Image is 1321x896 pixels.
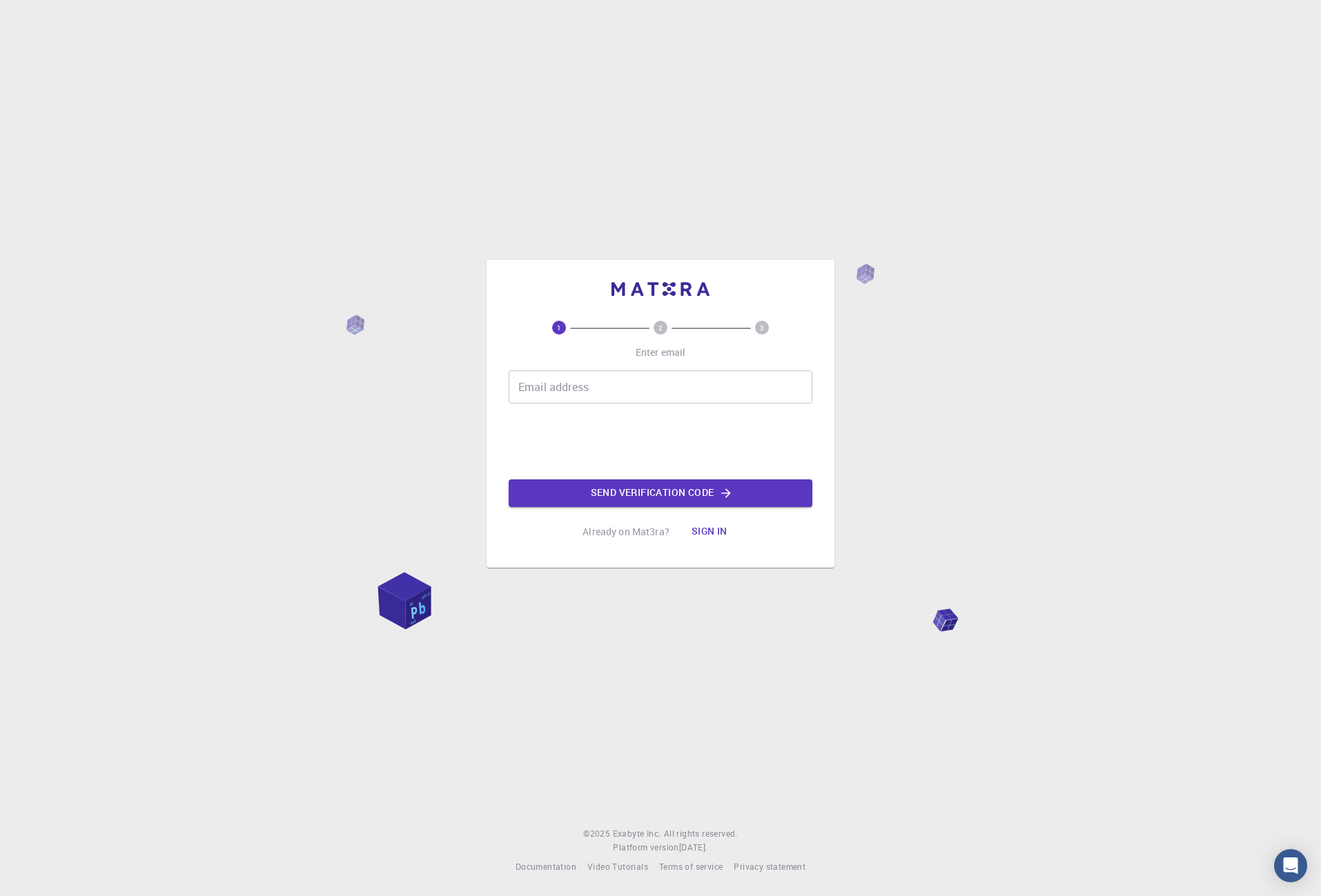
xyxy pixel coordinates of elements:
span: Terms of service [659,861,723,872]
span: Video Tutorials [587,861,648,872]
text: 1 [557,323,561,332]
div: Open Intercom Messenger [1274,849,1307,882]
a: [DATE]. [679,841,708,855]
span: © 2025 [583,827,612,841]
p: Already on Mat3ra? [583,525,669,539]
text: 3 [760,323,764,332]
a: Documentation [516,860,576,874]
button: Send verification code [509,479,812,507]
button: Sign in [681,518,738,546]
span: Documentation [516,861,576,872]
span: Platform version [613,841,678,855]
iframe: reCAPTCHA [556,415,765,468]
a: Exabyte Inc. [613,827,661,841]
a: Terms of service [659,860,723,874]
span: Privacy statement [734,861,805,872]
span: Exabyte Inc. [613,828,661,839]
p: Enter email [636,346,686,359]
text: 2 [658,323,663,332]
span: [DATE] . [679,842,708,853]
a: Video Tutorials [587,860,648,874]
a: Privacy statement [734,860,805,874]
span: All rights reserved. [664,827,738,841]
